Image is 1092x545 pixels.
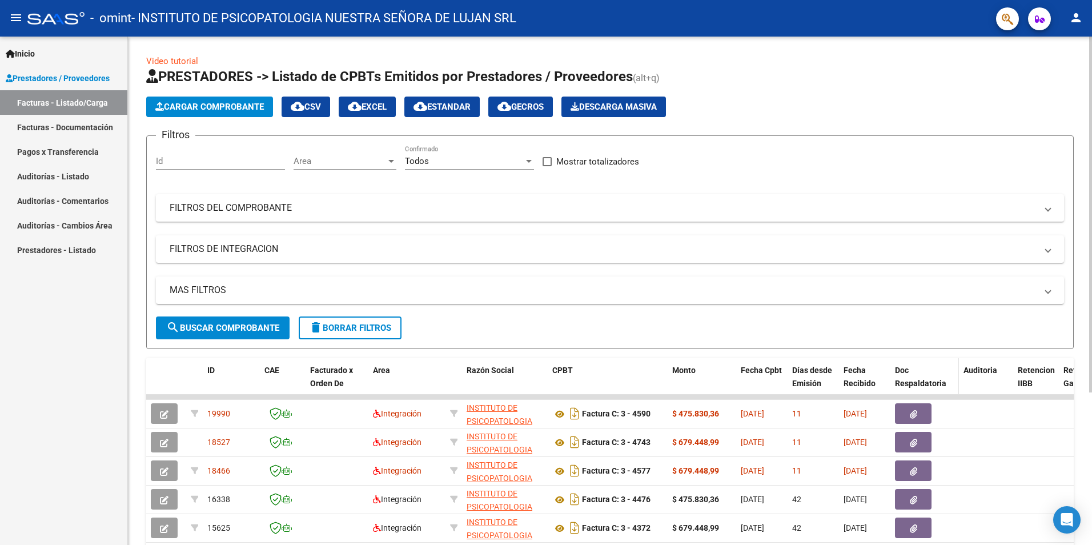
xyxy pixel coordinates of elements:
[497,102,544,112] span: Gecros
[1018,366,1055,388] span: Retencion IIBB
[413,102,471,112] span: Estandar
[741,409,764,418] span: [DATE]
[405,156,429,166] span: Todos
[146,69,633,85] span: PRESTADORES -> Listado de CPBTs Emitidos por Prestadores / Proveedores
[741,438,764,447] span: [DATE]
[844,409,867,418] span: [DATE]
[567,404,582,423] i: Descargar documento
[90,6,131,31] span: - omint
[672,495,719,504] strong: $ 475.830,36
[310,366,353,388] span: Facturado x Orden De
[207,495,230,504] span: 16338
[373,366,390,375] span: Area
[467,430,543,454] div: 33625197959
[131,6,516,31] span: - INSTITUTO DE PSICOPATOLOGIA NUESTRA SEÑORA DE LUJAN SRL
[890,358,959,408] datatable-header-cell: Doc Respaldatoria
[156,276,1064,304] mat-expansion-panel-header: MAS FILTROS
[155,102,264,112] span: Cargar Comprobante
[571,102,657,112] span: Descarga Masiva
[156,316,290,339] button: Buscar Comprobante
[561,97,666,117] button: Descarga Masiva
[207,366,215,375] span: ID
[373,523,421,532] span: Integración
[567,433,582,451] i: Descargar documento
[963,366,997,375] span: Auditoria
[741,366,782,375] span: Fecha Cpbt
[792,366,832,388] span: Días desde Emisión
[462,358,548,408] datatable-header-cell: Razón Social
[792,409,801,418] span: 11
[567,462,582,480] i: Descargar documento
[582,438,651,447] strong: Factura C: 3 - 4743
[567,519,582,537] i: Descargar documento
[1069,11,1083,25] mat-icon: person
[373,466,421,475] span: Integración
[264,366,279,375] span: CAE
[207,409,230,418] span: 19990
[844,366,876,388] span: Fecha Recibido
[146,56,198,66] a: Video tutorial
[548,358,668,408] datatable-header-cell: CPBT
[260,358,306,408] datatable-header-cell: CAE
[306,358,368,408] datatable-header-cell: Facturado x Orden De
[6,72,110,85] span: Prestadores / Proveedores
[488,97,553,117] button: Gecros
[467,403,534,451] span: INSTITUTO DE PSICOPATOLOGIA NUESTRA SEÑORA DE LUJAN SRL
[741,523,764,532] span: [DATE]
[792,523,801,532] span: 42
[339,97,396,117] button: EXCEL
[207,466,230,475] span: 18466
[207,438,230,447] span: 18527
[497,99,511,113] mat-icon: cloud_download
[672,523,719,532] strong: $ 679.448,99
[299,316,402,339] button: Borrar Filtros
[282,97,330,117] button: CSV
[467,487,543,511] div: 33625197959
[844,495,867,504] span: [DATE]
[9,11,23,25] mat-icon: menu
[170,243,1037,255] mat-panel-title: FILTROS DE INTEGRACION
[467,459,543,483] div: 33625197959
[467,489,534,537] span: INSTITUTO DE PSICOPATOLOGIA NUESTRA SEÑORA DE LUJAN SRL
[741,495,764,504] span: [DATE]
[309,320,323,334] mat-icon: delete
[633,73,660,83] span: (alt+q)
[203,358,260,408] datatable-header-cell: ID
[368,358,445,408] datatable-header-cell: Area
[844,438,867,447] span: [DATE]
[170,284,1037,296] mat-panel-title: MAS FILTROS
[348,99,362,113] mat-icon: cloud_download
[294,156,386,166] span: Area
[736,358,788,408] datatable-header-cell: Fecha Cpbt
[156,235,1064,263] mat-expansion-panel-header: FILTROS DE INTEGRACION
[373,438,421,447] span: Integración
[373,495,421,504] span: Integración
[672,409,719,418] strong: $ 475.830,36
[672,438,719,447] strong: $ 679.448,99
[207,523,230,532] span: 15625
[741,466,764,475] span: [DATE]
[792,495,801,504] span: 42
[792,466,801,475] span: 11
[467,460,534,508] span: INSTITUTO DE PSICOPATOLOGIA NUESTRA SEÑORA DE LUJAN SRL
[404,97,480,117] button: Estandar
[1013,358,1059,408] datatable-header-cell: Retencion IIBB
[156,194,1064,222] mat-expansion-panel-header: FILTROS DEL COMPROBANTE
[467,366,514,375] span: Razón Social
[170,202,1037,214] mat-panel-title: FILTROS DEL COMPROBANTE
[467,402,543,426] div: 33625197959
[467,432,534,480] span: INSTITUTO DE PSICOPATOLOGIA NUESTRA SEÑORA DE LUJAN SRL
[166,323,279,333] span: Buscar Comprobante
[348,102,387,112] span: EXCEL
[582,410,651,419] strong: Factura C: 3 - 4590
[668,358,736,408] datatable-header-cell: Monto
[556,155,639,169] span: Mostrar totalizadores
[552,366,573,375] span: CPBT
[567,490,582,508] i: Descargar documento
[839,358,890,408] datatable-header-cell: Fecha Recibido
[582,524,651,533] strong: Factura C: 3 - 4372
[582,495,651,504] strong: Factura C: 3 - 4476
[467,516,543,540] div: 33625197959
[413,99,427,113] mat-icon: cloud_download
[844,523,867,532] span: [DATE]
